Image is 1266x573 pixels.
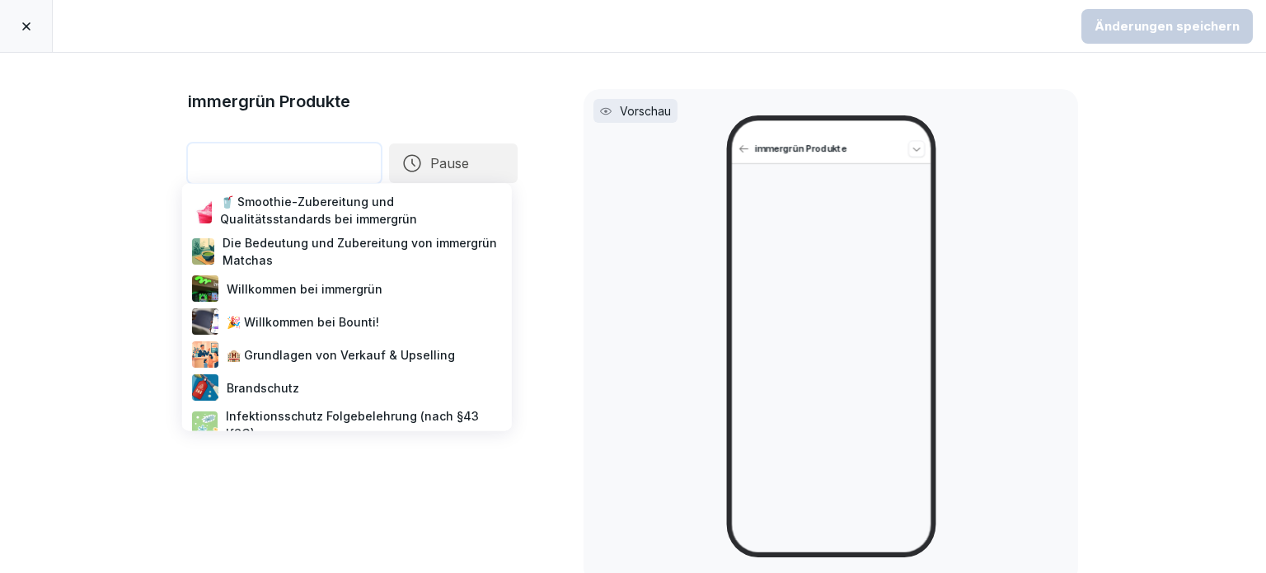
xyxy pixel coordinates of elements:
[620,102,671,120] p: Vorschau
[189,305,505,338] div: 🎉 Willkommen bei Bounti!
[189,231,505,272] div: Die Bedeutung und Zubereitung von immergrün Matchas
[188,89,518,114] h1: immergrün Produkte
[189,190,505,231] div: 🥤 Smoothie-Zubereitung und Qualitätsstandards bei immergrün
[1095,17,1240,35] div: Änderungen speichern
[189,404,505,445] div: Infektionsschutz Folgebelehrung (nach §43 IfSG)
[189,272,505,305] div: Willkommen bei immergrün
[189,338,505,371] div: 🏨 Grundlagen von Verkauf & Upselling
[189,371,505,404] div: Brandschutz
[1081,9,1253,44] button: Änderungen speichern
[389,143,518,183] button: Pause
[754,143,903,156] p: immergrün Produkte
